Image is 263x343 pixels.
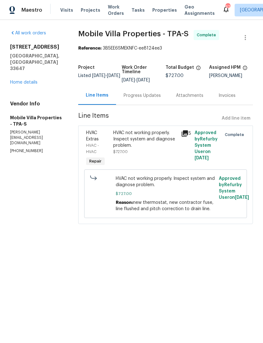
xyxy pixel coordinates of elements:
span: Maestro [21,7,42,13]
span: - [92,74,120,78]
span: [DATE] [107,74,120,78]
span: Listed [78,74,120,78]
h5: [GEOGRAPHIC_DATA], [GEOGRAPHIC_DATA] 33647 [10,53,63,72]
b: Reference: [78,46,102,50]
span: [DATE] [92,74,105,78]
span: Complete [197,32,219,38]
span: new thermostat, new contractor fuse, line flushed and pitch correction to drain line. [116,200,213,211]
p: [PHONE_NUMBER] [10,148,63,154]
span: Approved by Refurby System User on [195,131,218,160]
span: Line Items [78,113,219,124]
p: [PERSON_NAME][EMAIL_ADDRESS][DOMAIN_NAME] [10,130,63,146]
div: 3B5EE6SMEKNFC-ee8124ee3 [78,45,253,51]
span: Projects [81,7,100,13]
span: Properties [152,7,177,13]
span: Mobile Villa Properties - TPA-S [78,30,189,38]
span: Work Orders [108,4,124,16]
h5: Project [78,65,95,70]
span: Geo Assignments [184,4,215,16]
h5: Work Order Timeline [122,65,166,74]
div: Line Items [86,92,108,98]
h5: Assigned HPM [209,65,241,70]
div: [PERSON_NAME] [209,74,253,78]
span: [DATE] [122,78,135,82]
span: Tasks [131,8,145,12]
div: Attachments [176,92,203,99]
div: 57 [225,4,230,10]
div: 5 [181,130,191,137]
span: [DATE] [137,78,150,82]
h2: [STREET_ADDRESS] [10,44,63,50]
h5: Total Budget [166,65,194,70]
h5: Mobile Villa Properties - TPA-S [10,115,63,127]
span: Repair [87,158,104,164]
span: HVAC Extras [86,131,99,141]
span: The hpm assigned to this work order. [243,65,248,74]
a: Home details [10,80,38,85]
div: Progress Updates [124,92,161,99]
div: HVAC not working properly. Inspect system and diagnose problem. [113,130,177,149]
span: $727.00 [166,74,184,78]
span: $727.00 [116,191,215,197]
span: [DATE] [195,156,209,160]
a: All work orders [10,31,46,35]
span: $727.00 [113,150,128,154]
span: Complete [225,132,247,138]
span: HVAC not working properly. Inspect system and diagnose problem. [116,175,215,188]
span: Reason: [116,200,133,205]
div: Invoices [219,92,236,99]
span: The total cost of line items that have been proposed by Opendoor. This sum includes line items th... [196,65,201,74]
span: - [122,78,150,82]
h4: Vendor Info [10,101,63,107]
span: Approved by Refurby System User on [219,176,249,200]
span: HVAC - HVAC [86,144,99,154]
span: Visits [60,7,73,13]
span: [DATE] [235,195,249,200]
